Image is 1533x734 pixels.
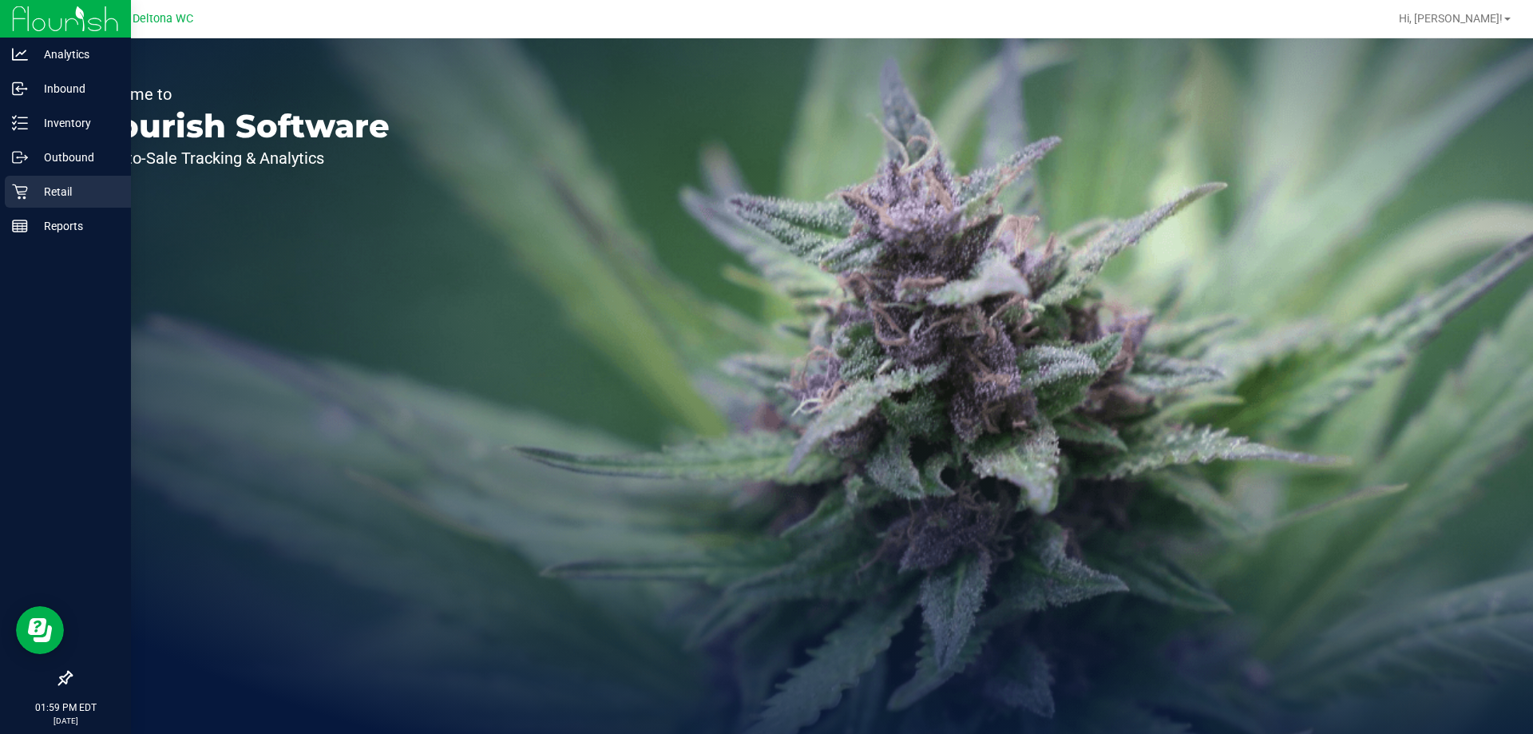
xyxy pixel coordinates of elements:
[28,148,124,167] p: Outbound
[86,150,390,166] p: Seed-to-Sale Tracking & Analytics
[12,46,28,62] inline-svg: Analytics
[7,700,124,715] p: 01:59 PM EDT
[12,81,28,97] inline-svg: Inbound
[12,218,28,234] inline-svg: Reports
[28,45,124,64] p: Analytics
[86,110,390,142] p: Flourish Software
[28,216,124,236] p: Reports
[1399,12,1503,25] span: Hi, [PERSON_NAME]!
[7,715,124,727] p: [DATE]
[28,182,124,201] p: Retail
[133,12,193,26] span: Deltona WC
[28,113,124,133] p: Inventory
[12,149,28,165] inline-svg: Outbound
[16,606,64,654] iframe: Resource center
[12,115,28,131] inline-svg: Inventory
[12,184,28,200] inline-svg: Retail
[28,79,124,98] p: Inbound
[86,86,390,102] p: Welcome to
